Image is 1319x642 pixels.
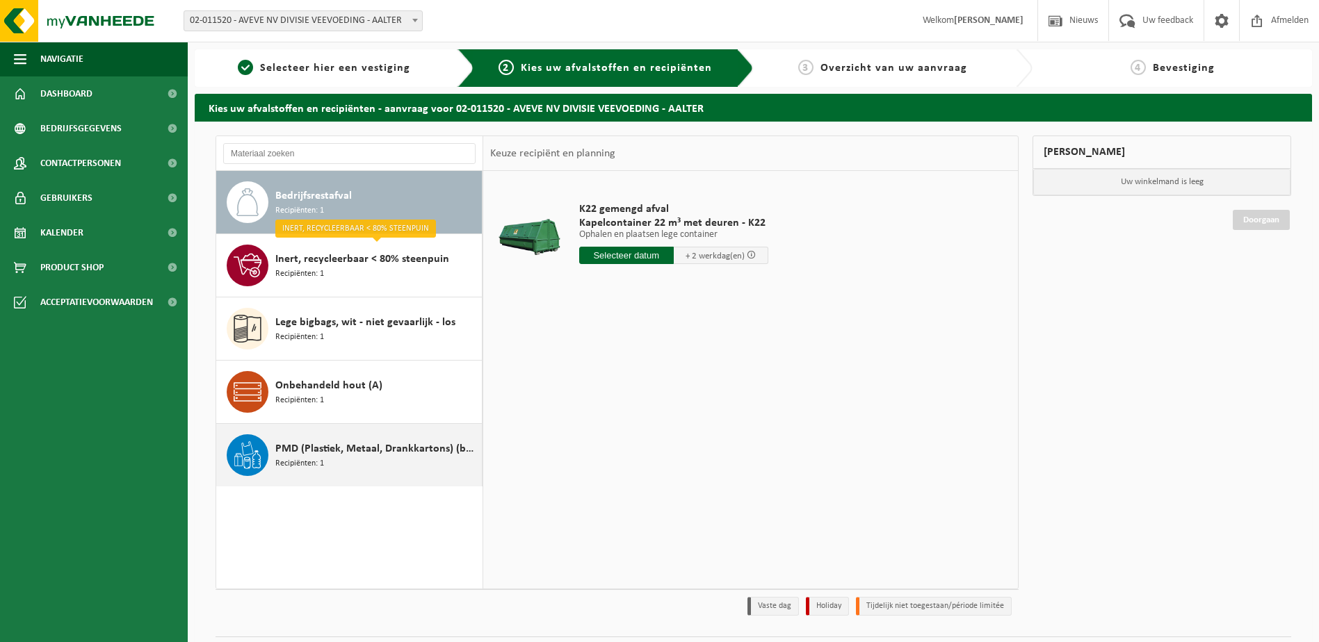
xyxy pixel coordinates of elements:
[275,267,324,281] span: Recipiënten: 1
[275,394,324,407] span: Recipiënten: 1
[216,424,483,486] button: PMD (Plastiek, Metaal, Drankkartons) (bedrijven) Recipiënten: 1
[1153,63,1215,74] span: Bevestiging
[40,111,122,146] span: Bedrijfsgegevens
[223,143,476,164] input: Materiaal zoeken
[275,377,382,394] span: Onbehandeld hout (A)
[275,251,449,267] span: Inert, recycleerbaar < 80% steenpuin
[747,597,799,616] li: Vaste dag
[579,202,768,216] span: K22 gemengd afval
[856,597,1012,616] li: Tijdelijk niet toegestaan/période limitée
[195,94,1312,121] h2: Kies uw afvalstoffen en recipiënten - aanvraag voor 02-011520 - AVEVE NV DIVISIE VEEVOEDING - AALTER
[275,331,324,344] span: Recipiënten: 1
[40,285,153,320] span: Acceptatievoorwaarden
[40,42,83,76] span: Navigatie
[216,171,483,234] button: Bedrijfsrestafval Recipiënten: 1
[202,60,446,76] a: 1Selecteer hier een vestiging
[275,457,324,470] span: Recipiënten: 1
[275,441,478,457] span: PMD (Plastiek, Metaal, Drankkartons) (bedrijven)
[40,215,83,250] span: Kalender
[579,216,768,230] span: Kapelcontainer 22 m³ met deuren - K22
[1131,60,1146,75] span: 4
[1033,169,1290,195] p: Uw winkelmand is leeg
[275,314,455,331] span: Lege bigbags, wit - niet gevaarlijk - los
[216,234,483,297] button: Inert, recycleerbaar < 80% steenpuin Recipiënten: 1
[40,250,104,285] span: Product Shop
[216,297,483,361] button: Lege bigbags, wit - niet gevaarlijk - los Recipiënten: 1
[275,204,324,217] span: Recipiënten: 1
[1233,210,1290,230] a: Doorgaan
[499,60,514,75] span: 2
[40,146,121,181] span: Contactpersonen
[184,10,423,31] span: 02-011520 - AVEVE NV DIVISIE VEEVOEDING - AALTER
[483,136,622,171] div: Keuze recipiënt en planning
[238,60,253,75] span: 1
[686,252,745,261] span: + 2 werkdag(en)
[579,247,674,264] input: Selecteer datum
[579,230,768,240] p: Ophalen en plaatsen lege container
[820,63,967,74] span: Overzicht van uw aanvraag
[275,188,352,204] span: Bedrijfsrestafval
[260,63,410,74] span: Selecteer hier een vestiging
[184,11,422,31] span: 02-011520 - AVEVE NV DIVISIE VEEVOEDING - AALTER
[40,181,92,215] span: Gebruikers
[40,76,92,111] span: Dashboard
[806,597,849,616] li: Holiday
[798,60,814,75] span: 3
[521,63,712,74] span: Kies uw afvalstoffen en recipiënten
[1033,135,1291,169] div: [PERSON_NAME]
[216,361,483,424] button: Onbehandeld hout (A) Recipiënten: 1
[954,15,1023,26] strong: [PERSON_NAME]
